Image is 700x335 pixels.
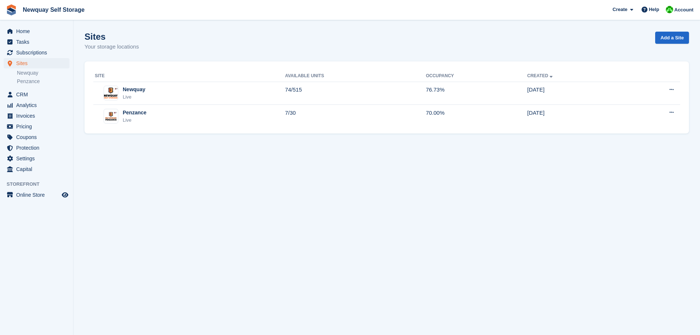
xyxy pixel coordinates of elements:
[4,58,69,68] a: menu
[426,82,527,105] td: 76.73%
[61,190,69,199] a: Preview store
[16,47,60,58] span: Subscriptions
[20,4,87,16] a: Newquay Self Storage
[16,132,60,142] span: Coupons
[4,190,69,200] a: menu
[123,86,145,93] div: Newquay
[104,111,118,122] img: Image of Penzance site
[285,105,426,128] td: 7/30
[16,164,60,174] span: Capital
[4,111,69,121] a: menu
[285,82,426,105] td: 74/515
[4,121,69,132] a: menu
[649,6,659,13] span: Help
[527,105,624,128] td: [DATE]
[16,100,60,110] span: Analytics
[613,6,627,13] span: Create
[123,109,147,117] div: Penzance
[16,89,60,100] span: CRM
[4,143,69,153] a: menu
[527,73,554,78] a: Created
[4,132,69,142] a: menu
[16,111,60,121] span: Invoices
[16,153,60,164] span: Settings
[6,4,17,15] img: stora-icon-8386f47178a22dfd0bd8f6a31ec36ba5ce8667c1dd55bd0f319d3a0aa187defe.svg
[426,70,527,82] th: Occupancy
[527,82,624,105] td: [DATE]
[16,26,60,36] span: Home
[16,190,60,200] span: Online Store
[85,43,139,51] p: Your storage locations
[123,93,145,101] div: Live
[104,88,118,98] img: Image of Newquay site
[7,181,73,188] span: Storefront
[93,70,285,82] th: Site
[16,143,60,153] span: Protection
[674,6,693,14] span: Account
[16,58,60,68] span: Sites
[426,105,527,128] td: 70.00%
[666,6,673,13] img: Baylor
[16,37,60,47] span: Tasks
[285,70,426,82] th: Available Units
[4,26,69,36] a: menu
[123,117,147,124] div: Live
[4,100,69,110] a: menu
[4,164,69,174] a: menu
[4,153,69,164] a: menu
[85,32,139,42] h1: Sites
[16,121,60,132] span: Pricing
[17,78,69,85] a: Penzance
[4,89,69,100] a: menu
[4,37,69,47] a: menu
[655,32,689,44] a: Add a Site
[4,47,69,58] a: menu
[17,70,69,76] a: Newquay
